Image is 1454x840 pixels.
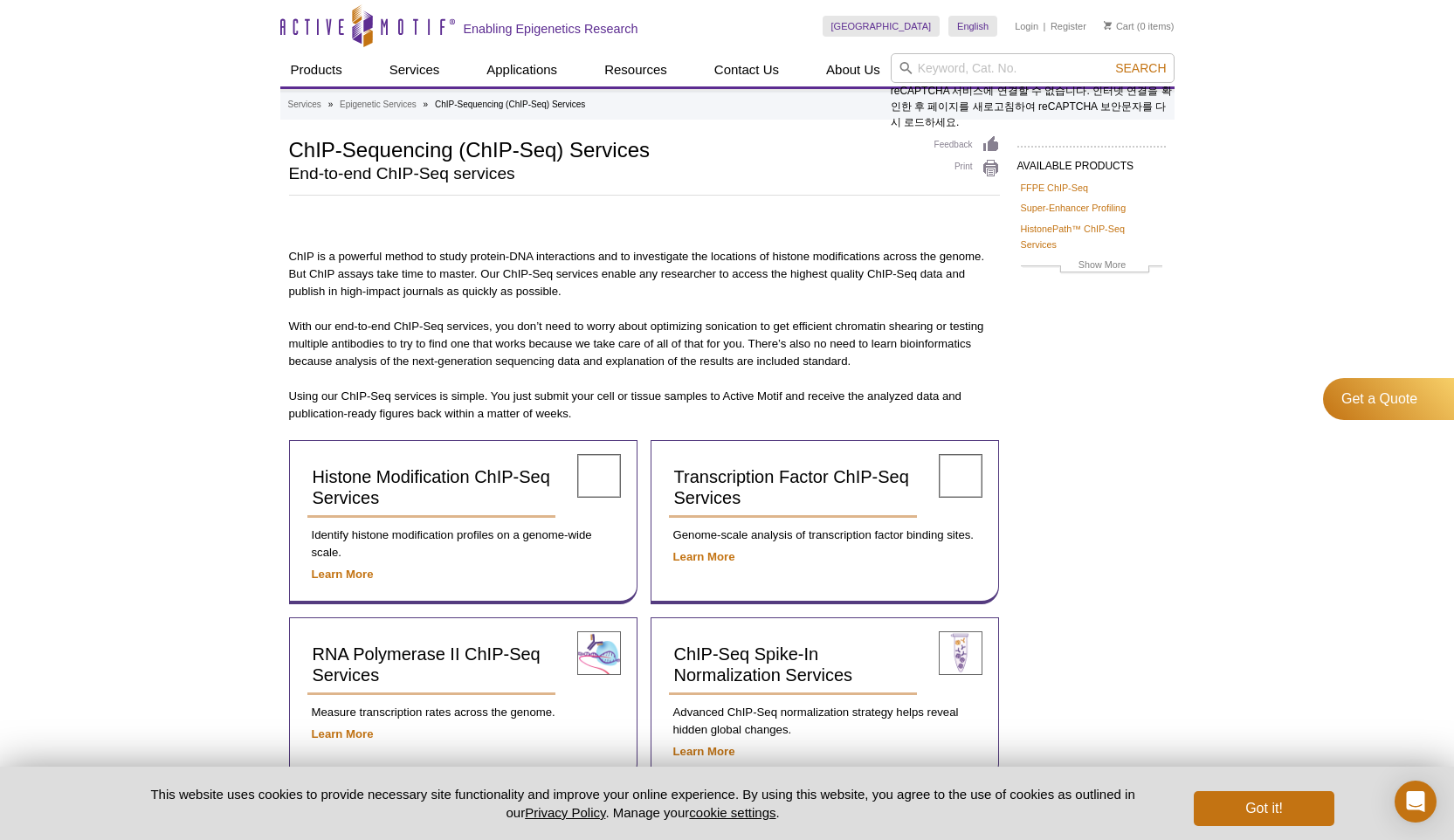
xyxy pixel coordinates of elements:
a: Privacy Policy [525,805,605,820]
a: Epigenetic Services [340,97,417,113]
span: ChIP-Seq Spike-In Normalization Services [674,644,853,685]
img: transcription factor ChIP-Seq [939,454,982,498]
a: About Us [816,53,891,86]
a: RNA Polymerase II ChIP-Seq Services [307,636,556,695]
a: Products [280,53,353,86]
a: Login [1015,20,1038,32]
a: Transcription Factor ChIP-Seq Services [669,458,918,518]
p: Genome-scale analysis of transcription factor binding sites. [669,527,981,544]
a: English [948,16,997,37]
img: ChIP-Seq spike-in normalization [939,631,982,675]
span: Transcription Factor ChIP-Seq Services [674,467,909,507]
a: Learn More [312,727,374,740]
span: Histone Modification ChIP-Seq Services [313,467,550,507]
p: This website uses cookies to provide necessary site functionality and improve your online experie... [121,785,1166,822]
img: RNA pol II ChIP-Seq [577,631,621,675]
a: Get a Quote [1323,378,1454,420]
span: RNA Polymerase II ChIP-Seq Services [313,644,541,685]
a: Contact Us [704,53,789,86]
a: Cart [1104,20,1134,32]
img: Your Cart [1104,21,1112,30]
a: Services [379,53,451,86]
div: Open Intercom Messenger [1395,781,1437,823]
button: Got it! [1194,791,1333,826]
a: Services [288,97,321,113]
button: cookie settings [689,805,775,820]
h2: Enabling Epigenetics Research [464,21,638,37]
span: Search [1115,61,1166,75]
div: reCAPTCHA 서비스에 연결할 수 없습니다. 인터넷 연결을 확인한 후 페이지를 새로고침하여 reCAPTCHA 보안문자를 다시 로드하세요. [891,53,1175,130]
input: Keyword, Cat. No. [891,53,1175,83]
li: » [328,100,334,109]
h2: AVAILABLE PRODUCTS [1017,146,1166,177]
p: Advanced ChIP-Seq normalization strategy helps reveal hidden global changes. [669,704,981,739]
a: [GEOGRAPHIC_DATA] [823,16,941,37]
h2: End-to-end ChIP-Seq services [289,166,917,182]
p: With our end-to-end ChIP-Seq services, you don’t need to worry about optimizing sonication to get... [289,318,1000,370]
button: Search [1110,60,1171,76]
p: Identify histone modification profiles on a genome-wide scale. [307,527,619,561]
a: Super-Enhancer Profiling [1021,200,1127,216]
a: Register [1051,20,1086,32]
a: Applications [476,53,568,86]
h1: ChIP-Sequencing (ChIP-Seq) Services [289,135,917,162]
li: (0 items) [1104,16,1175,37]
li: | [1044,16,1046,37]
li: ChIP-Sequencing (ChIP-Seq) Services [435,100,585,109]
a: Print [934,159,1000,178]
a: HistonePath™ ChIP-Seq Services [1021,221,1162,252]
a: FFPE ChIP-Seq [1021,180,1088,196]
img: histone modification ChIP-Seq [577,454,621,498]
a: Learn More [673,550,735,563]
a: Show More [1021,257,1162,277]
a: ChIP-Seq Spike-In Normalization Services [669,636,918,695]
li: » [424,100,429,109]
a: Learn More [312,568,374,581]
p: Using our ChIP-Seq services is simple. You just submit your cell or tissue samples to Active Moti... [289,388,1000,423]
a: Learn More [673,745,735,758]
p: ChIP is a powerful method to study protein-DNA interactions and to investigate the locations of h... [289,248,1000,300]
a: Histone Modification ChIP-Seq Services [307,458,556,518]
a: Resources [594,53,678,86]
a: Feedback [934,135,1000,155]
p: Measure transcription rates across the genome. [307,704,619,721]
